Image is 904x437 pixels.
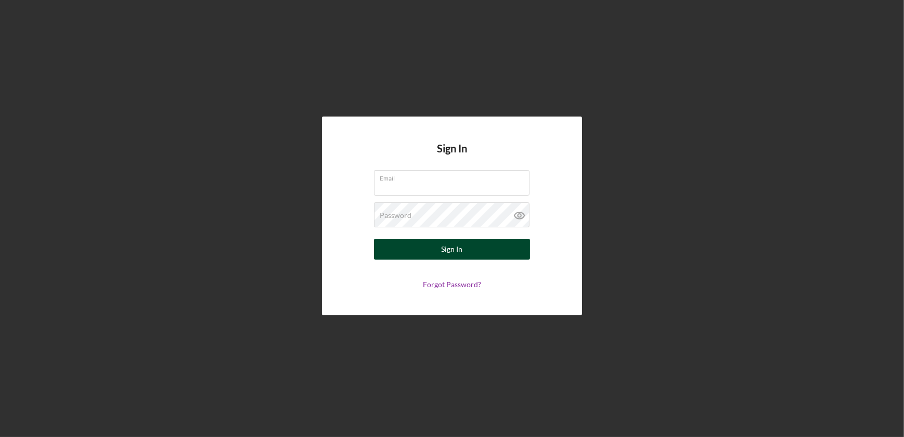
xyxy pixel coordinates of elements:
label: Password [380,211,411,220]
label: Email [380,171,530,182]
h4: Sign In [437,143,467,170]
a: Forgot Password? [423,280,481,289]
button: Sign In [374,239,530,260]
div: Sign In [442,239,463,260]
